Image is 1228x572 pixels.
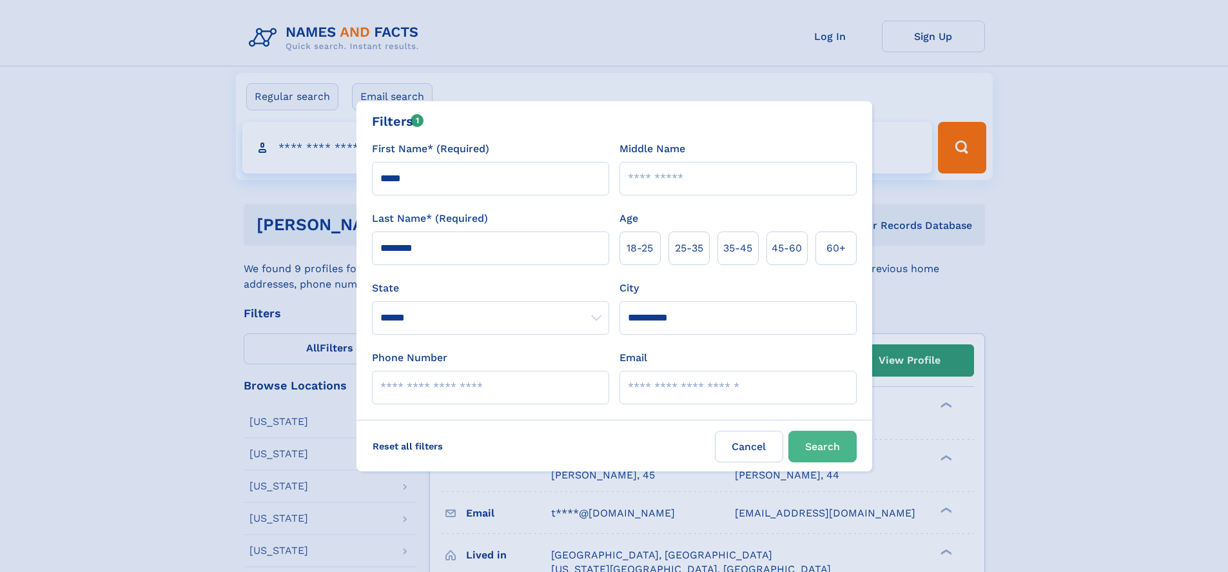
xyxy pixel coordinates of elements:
[372,211,488,226] label: Last Name* (Required)
[372,350,447,366] label: Phone Number
[372,112,424,131] div: Filters
[826,241,846,256] span: 60+
[619,211,638,226] label: Age
[372,141,489,157] label: First Name* (Required)
[675,241,703,256] span: 25‑35
[788,431,857,462] button: Search
[772,241,802,256] span: 45‑60
[619,281,639,296] label: City
[619,141,685,157] label: Middle Name
[619,350,647,366] label: Email
[627,241,653,256] span: 18‑25
[372,281,609,296] label: State
[715,431,783,462] label: Cancel
[364,431,451,462] label: Reset all filters
[723,241,752,256] span: 35‑45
